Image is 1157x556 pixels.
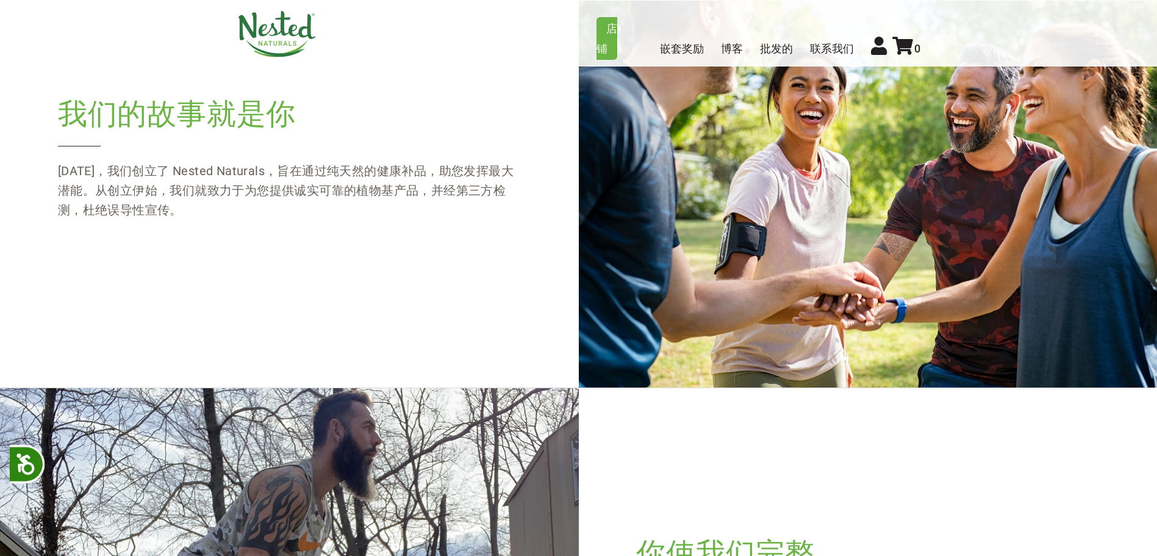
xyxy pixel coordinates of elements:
font: 我们的故事就是你 [58,93,296,132]
a: 0 [892,42,920,55]
font: 店铺 [596,22,617,55]
a: 博客 [721,42,743,55]
a: 联系我们 [810,42,854,55]
font: [DATE]，我们创立了 Nested Naturals，旨在通过纯天然的健康补品，助您发挥最大潜能。从创立伊始，我们就致力于为您提供诚实可靠的植物基产品，并经第三方检测，杜绝误导性宣传。 [58,164,514,217]
a: 店铺 [596,17,617,60]
img: 嵌套自然数 [237,11,317,57]
a: 嵌套奖励 [660,42,704,55]
font: 0 [914,42,920,55]
a: 批发的 [760,42,793,55]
